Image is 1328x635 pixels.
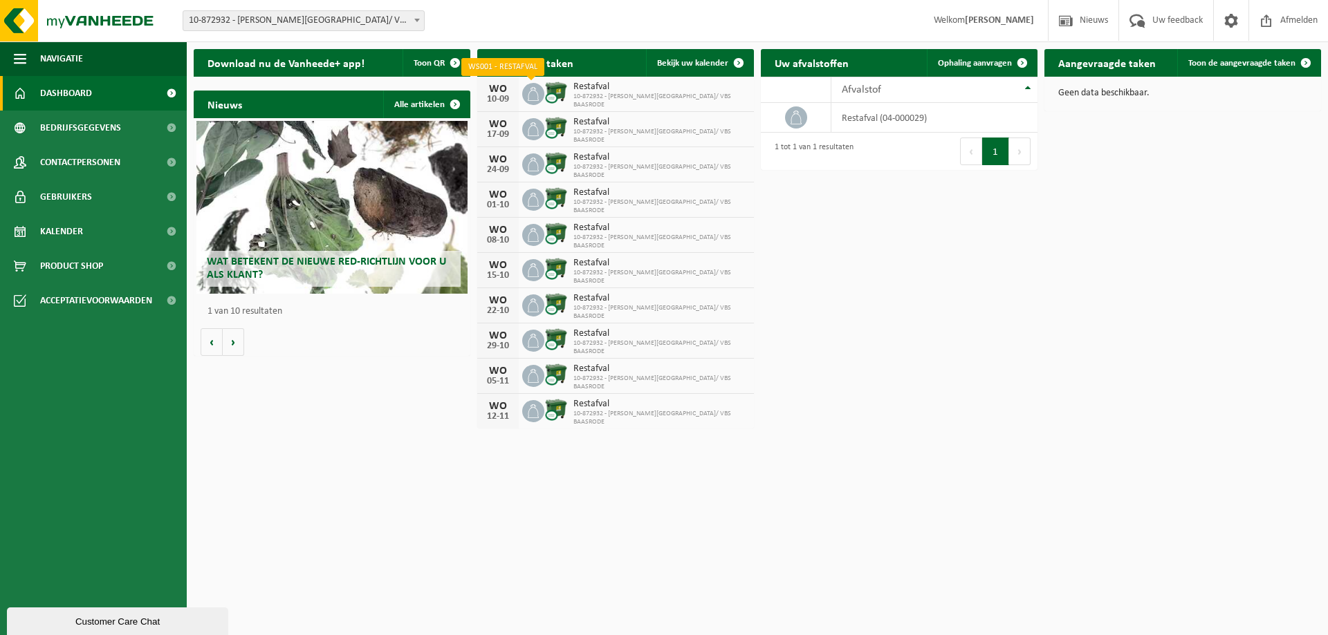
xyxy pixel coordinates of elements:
strong: [PERSON_NAME] [965,15,1034,26]
span: Restafval [573,152,747,163]
div: WO [484,260,512,271]
img: WB-1100-CU [544,116,568,140]
a: Bekijk uw kalender [646,49,753,77]
a: Ophaling aanvragen [927,49,1036,77]
span: Kalender [40,214,83,249]
div: WO [484,154,512,165]
h2: Aangevraagde taken [1044,49,1170,76]
a: Wat betekent de nieuwe RED-richtlijn voor u als klant? [196,121,468,294]
img: WB-1100-CU [544,363,568,386]
div: WO [484,119,512,130]
span: Dashboard [40,76,92,111]
img: WB-1100-CU [544,398,568,421]
div: 1 tot 1 van 1 resultaten [768,136,854,167]
span: Contactpersonen [40,145,120,180]
span: Afvalstof [842,84,881,95]
button: 1 [982,138,1009,165]
span: Restafval [573,293,747,304]
button: Volgende [223,328,244,356]
button: Next [1009,138,1031,165]
div: 24-09 [484,165,512,175]
span: Bedrijfsgegevens [40,111,121,145]
img: WB-1100-CU [544,292,568,316]
span: Restafval [573,399,747,410]
span: Toon QR [414,59,445,68]
a: Toon de aangevraagde taken [1177,49,1320,77]
img: WB-1100-CU [544,187,568,210]
span: Restafval [573,258,747,269]
p: Geen data beschikbaar. [1058,88,1307,98]
span: 10-872932 - [PERSON_NAME][GEOGRAPHIC_DATA]/ VBS BAASRODE [573,269,747,285]
span: Navigatie [40,41,83,76]
span: Restafval [573,82,747,93]
button: Vorige [201,328,223,356]
span: 10-872932 - [PERSON_NAME][GEOGRAPHIC_DATA]/ VBS BAASRODE [573,93,747,109]
img: WB-1100-CU [544,257,568,281]
div: 29-10 [484,341,512,351]
div: 08-10 [484,236,512,245]
p: 1 van 10 resultaten [207,307,463,316]
div: 01-10 [484,200,512,210]
span: 10-872932 - [PERSON_NAME][GEOGRAPHIC_DATA]/ VBS BAASRODE [573,163,747,180]
div: WO [484,295,512,306]
span: Restafval [573,222,747,234]
div: WO [484,330,512,341]
span: Restafval [573,328,747,339]
div: 12-11 [484,412,512,421]
span: 10-872932 - [PERSON_NAME][GEOGRAPHIC_DATA]/ VBS BAASRODE [573,339,747,356]
iframe: chat widget [7,605,231,635]
span: 10-872932 - OSCAR ROMERO COLLEGE/ VBS BAASRODE - BAASRODE [183,10,425,31]
h2: Download nu de Vanheede+ app! [194,49,378,76]
h2: Ingeplande taken [477,49,587,76]
img: WB-1100-CU [544,151,568,175]
a: Alle artikelen [383,91,469,118]
span: Acceptatievoorwaarden [40,283,152,318]
span: Toon de aangevraagde taken [1188,59,1295,68]
div: 17-09 [484,130,512,140]
span: Restafval [573,363,747,375]
span: 10-872932 - [PERSON_NAME][GEOGRAPHIC_DATA]/ VBS BAASRODE [573,234,747,250]
span: Product Shop [40,249,103,283]
img: WB-1100-CU [544,328,568,351]
div: 15-10 [484,271,512,281]
div: WO [484,225,512,236]
div: WO [484,366,512,377]
button: Previous [960,138,982,165]
span: Bekijk uw kalender [657,59,728,68]
div: 10-09 [484,95,512,104]
div: 05-11 [484,377,512,386]
span: Gebruikers [40,180,92,214]
span: 10-872932 - OSCAR ROMERO COLLEGE/ VBS BAASRODE - BAASRODE [183,11,424,30]
div: WO [484,401,512,412]
div: WO [484,84,512,95]
img: WB-1100-CU [544,222,568,245]
span: 10-872932 - [PERSON_NAME][GEOGRAPHIC_DATA]/ VBS BAASRODE [573,375,747,391]
span: Wat betekent de nieuwe RED-richtlijn voor u als klant? [207,256,446,281]
td: restafval (04-000029) [831,103,1037,133]
div: WO [484,189,512,200]
span: Ophaling aanvragen [938,59,1012,68]
span: 10-872932 - [PERSON_NAME][GEOGRAPHIC_DATA]/ VBS BAASRODE [573,410,747,426]
span: 10-872932 - [PERSON_NAME][GEOGRAPHIC_DATA]/ VBS BAASRODE [573,198,747,215]
div: 22-10 [484,306,512,316]
span: 10-872932 - [PERSON_NAME][GEOGRAPHIC_DATA]/ VBS BAASRODE [573,304,747,321]
span: 10-872932 - [PERSON_NAME][GEOGRAPHIC_DATA]/ VBS BAASRODE [573,128,747,144]
span: Restafval [573,117,747,128]
img: WB-1100-CU [544,81,568,104]
h2: Uw afvalstoffen [761,49,863,76]
button: Toon QR [403,49,469,77]
h2: Nieuws [194,91,256,117]
span: Restafval [573,187,747,198]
